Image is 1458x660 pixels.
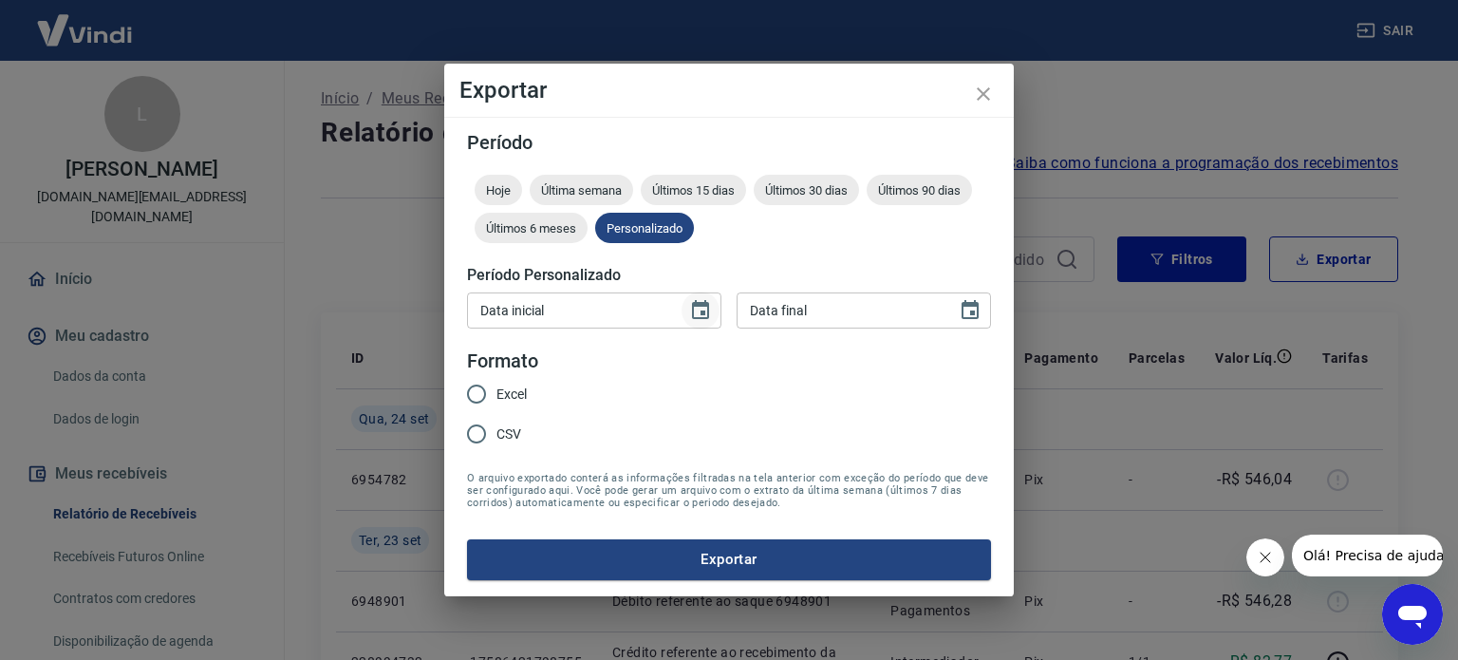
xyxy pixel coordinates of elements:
iframe: Botão para abrir a janela de mensagens [1382,584,1443,645]
span: Excel [496,385,527,405]
h5: Período Personalizado [467,266,991,285]
legend: Formato [467,348,538,375]
span: Personalizado [595,221,694,236]
iframe: Mensagem da empresa [1292,535,1443,576]
button: close [961,71,1006,117]
span: Olá! Precisa de ajuda? [11,13,159,28]
button: Choose date [682,292,720,330]
span: Últimos 6 meses [475,221,588,236]
input: DD/MM/YYYY [467,292,674,328]
span: Últimos 90 dias [867,183,972,198]
span: O arquivo exportado conterá as informações filtradas na tela anterior com exceção do período que ... [467,472,991,509]
span: Últimos 15 dias [641,183,746,198]
button: Choose date [951,292,989,330]
div: Últimos 6 meses [475,213,588,243]
span: CSV [496,424,521,444]
div: Última semana [530,175,633,205]
div: Últimos 30 dias [754,175,859,205]
span: Última semana [530,183,633,198]
h4: Exportar [459,79,999,102]
iframe: Fechar mensagem [1246,538,1284,576]
div: Últimos 15 dias [641,175,746,205]
input: DD/MM/YYYY [737,292,944,328]
button: Exportar [467,539,991,579]
h5: Período [467,133,991,152]
span: Últimos 30 dias [754,183,859,198]
div: Últimos 90 dias [867,175,972,205]
span: Hoje [475,183,522,198]
div: Hoje [475,175,522,205]
div: Personalizado [595,213,694,243]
